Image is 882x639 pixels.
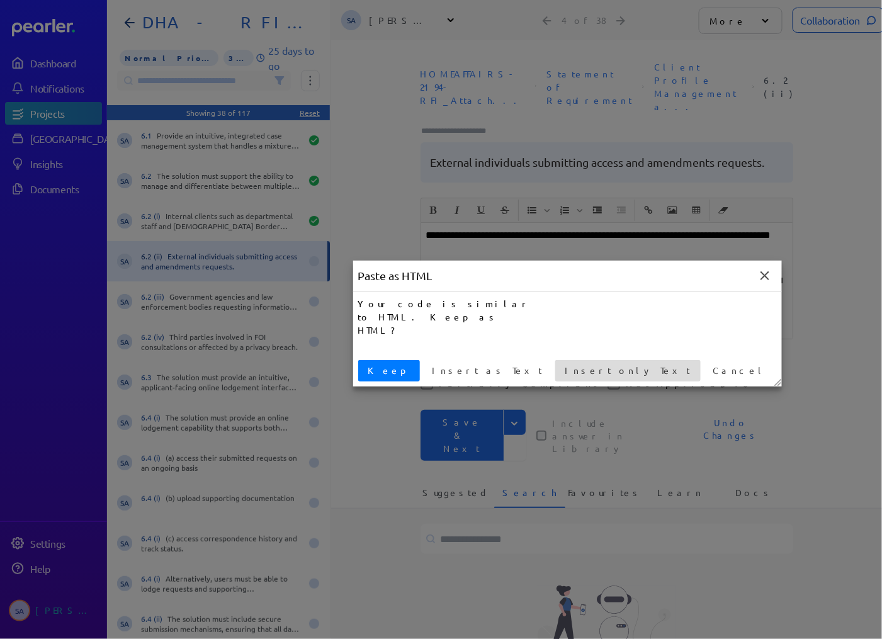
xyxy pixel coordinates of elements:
[560,364,696,377] span: Insert only Text
[427,364,548,377] span: Insert as Text
[555,360,701,382] button: Insert only Text
[353,261,438,291] div: Paste as HTML
[358,297,537,337] div: Your code is similar to HTML. Keep as HTML?
[363,364,415,377] span: Keep
[708,364,772,377] span: Cancel
[422,360,553,382] button: Insert as Text
[703,360,777,382] button: Cancel
[358,360,420,382] button: Keep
